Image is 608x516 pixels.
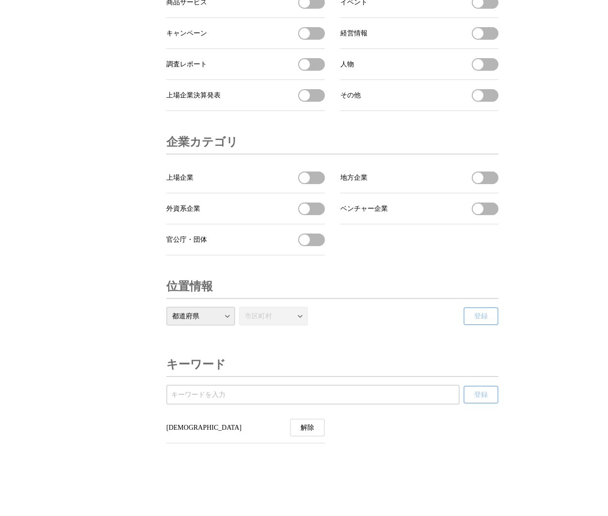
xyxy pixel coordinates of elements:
span: 人物 [340,60,354,69]
span: 経営情報 [340,29,368,38]
span: 登録 [474,391,488,399]
span: 上場企業 [166,173,193,182]
select: 都道府県 [166,307,235,326]
h3: 位置情報 [166,275,213,298]
button: 登録 [464,307,498,325]
h3: 企業カテゴリ [166,130,238,154]
span: 解除 [301,423,314,432]
button: 登録 [464,386,498,404]
span: ベンチャー企業 [340,204,388,213]
input: 受信するキーワードを登録する [171,390,455,400]
button: 神社の受信を解除 [290,419,325,437]
span: 調査レポート [166,60,207,69]
span: キャンペーン [166,29,207,38]
span: [DEMOGRAPHIC_DATA] [166,424,241,432]
span: その他 [340,91,361,100]
span: 登録 [474,312,488,321]
span: 官公庁・団体 [166,235,207,244]
select: 市区町村 [239,307,308,326]
h3: キーワード [166,353,226,376]
span: 地方企業 [340,173,368,182]
span: 上場企業決算発表 [166,91,221,100]
span: 外資系企業 [166,204,200,213]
